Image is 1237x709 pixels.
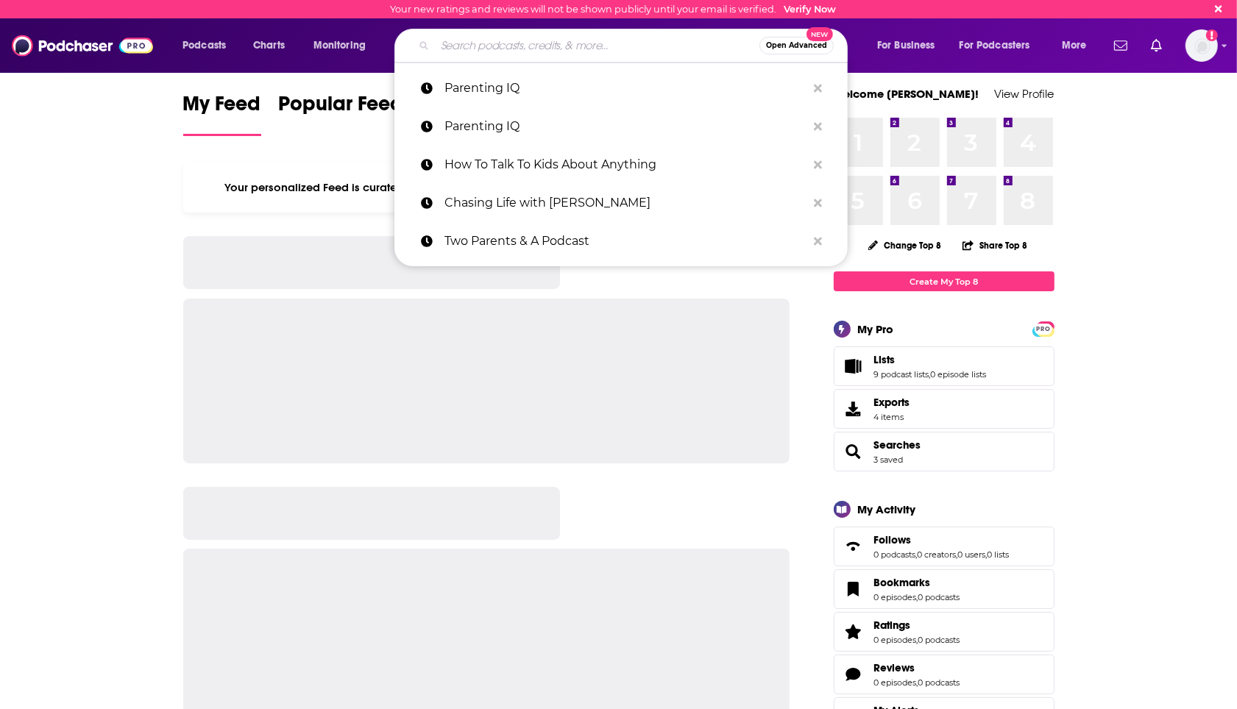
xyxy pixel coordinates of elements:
[182,35,226,56] span: Podcasts
[986,549,988,560] span: ,
[1108,33,1133,58] a: Show notifications dropdown
[988,549,1010,560] a: 0 lists
[444,146,807,184] p: How To Talk To Kids About Anything
[183,91,261,136] a: My Feed
[390,4,836,15] div: Your new ratings and reviews will not be shown publicly until your email is verified.
[918,635,960,645] a: 0 podcasts
[874,533,912,546] span: Follows
[834,87,979,101] a: Welcome [PERSON_NAME]!
[874,661,960,674] a: Reviews
[839,579,868,599] a: Bookmarks
[874,619,960,632] a: Ratings
[1052,34,1105,57] button: open menu
[874,455,904,465] a: 3 saved
[918,549,957,560] a: 0 creators
[858,502,916,516] div: My Activity
[839,399,868,419] span: Exports
[394,222,848,260] a: Two Parents & A Podcast
[1185,29,1218,62] span: Logged in as kevinscottsmith
[444,184,807,222] p: Chasing Life with Dr. Sanjay Gupta
[12,32,153,60] img: Podchaser - Follow, Share and Rate Podcasts
[394,184,848,222] a: Chasing Life with [PERSON_NAME]
[1185,29,1218,62] button: Show profile menu
[759,37,834,54] button: Open AdvancedNew
[834,612,1055,652] span: Ratings
[950,34,1052,57] button: open menu
[394,146,848,184] a: How To Talk To Kids About Anything
[960,35,1030,56] span: For Podcasters
[957,549,958,560] span: ,
[279,91,404,136] a: Popular Feed
[444,107,807,146] p: Parenting IQ
[839,536,868,557] a: Follows
[1062,35,1087,56] span: More
[874,576,960,589] a: Bookmarks
[839,621,868,642] a: Ratings
[874,369,929,380] a: 9 podcast lists
[874,412,910,422] span: 4 items
[858,322,894,336] div: My Pro
[877,35,935,56] span: For Business
[958,549,986,560] a: 0 users
[839,664,868,685] a: Reviews
[874,592,917,602] a: 0 episodes
[874,396,910,409] span: Exports
[444,69,807,107] p: Parenting IQ
[279,91,404,125] span: Popular Feed
[435,34,759,57] input: Search podcasts, credits, & more...
[874,438,921,452] a: Searches
[918,592,960,602] a: 0 podcasts
[784,4,836,15] a: Verify Now
[1145,33,1168,58] a: Show notifications dropdown
[995,87,1055,101] a: View Profile
[918,677,960,688] a: 0 podcasts
[183,91,261,125] span: My Feed
[839,441,868,462] a: Searches
[929,369,931,380] span: ,
[917,677,918,688] span: ,
[1035,323,1052,334] a: PRO
[394,69,848,107] a: Parenting IQ
[834,271,1055,291] a: Create My Top 8
[874,635,917,645] a: 0 episodes
[874,533,1010,546] a: Follows
[394,107,848,146] a: Parenting IQ
[253,35,285,56] span: Charts
[1206,29,1218,41] svg: Email not verified
[874,619,911,632] span: Ratings
[834,655,1055,694] span: Reviews
[874,353,987,366] a: Lists
[1185,29,1218,62] img: User Profile
[834,569,1055,609] span: Bookmarks
[834,432,1055,471] span: Searches
[834,527,1055,566] span: Follows
[303,34,385,57] button: open menu
[839,356,868,377] a: Lists
[444,222,807,260] p: Two Parents & A Podcast
[859,236,951,254] button: Change Top 8
[867,34,954,57] button: open menu
[874,549,916,560] a: 0 podcasts
[834,346,1055,386] span: Lists
[834,389,1055,429] a: Exports
[313,35,366,56] span: Monitoring
[408,29,862,63] div: Search podcasts, credits, & more...
[874,677,917,688] a: 0 episodes
[874,661,915,674] span: Reviews
[874,576,931,589] span: Bookmarks
[172,34,245,57] button: open menu
[962,231,1028,260] button: Share Top 8
[807,27,833,41] span: New
[1035,324,1052,335] span: PRO
[874,353,896,366] span: Lists
[917,635,918,645] span: ,
[183,163,790,213] div: Your personalized Feed is curated based on the Podcasts, Creators, Users, and Lists that you Follow.
[244,34,294,57] a: Charts
[916,549,918,560] span: ,
[766,42,827,49] span: Open Advanced
[917,592,918,602] span: ,
[931,369,987,380] a: 0 episode lists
